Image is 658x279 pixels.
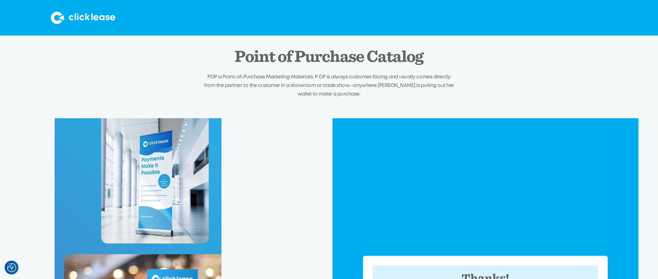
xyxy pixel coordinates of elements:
img: Revisit consent button [7,263,16,272]
button: Consent Preferences [7,263,16,272]
img: Clicklease logo [51,12,115,24]
p: POP is Point-of-Purchase Marketing Materials. P OP is always customer-facing and usually comes di... [202,73,456,98]
h2: Point of Purchase Catalog [235,48,423,66]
